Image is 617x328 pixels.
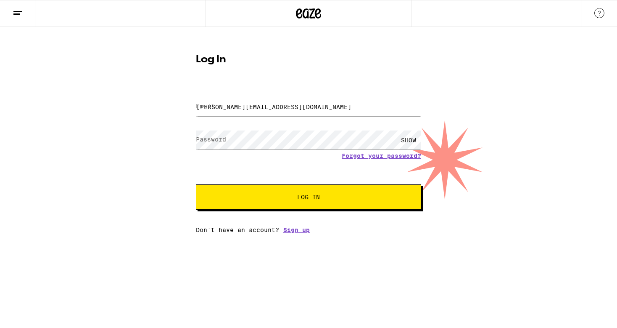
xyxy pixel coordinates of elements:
div: SHOW [396,131,421,149]
label: Email [196,103,215,109]
label: Password [196,136,226,143]
span: Hi. Need any help? [5,6,61,13]
span: Log In [297,194,320,200]
div: Don't have an account? [196,227,421,233]
button: Log In [196,184,421,210]
a: Forgot your password? [342,152,421,159]
h1: Log In [196,55,421,65]
a: Sign up [283,227,310,233]
input: Email [196,97,421,116]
